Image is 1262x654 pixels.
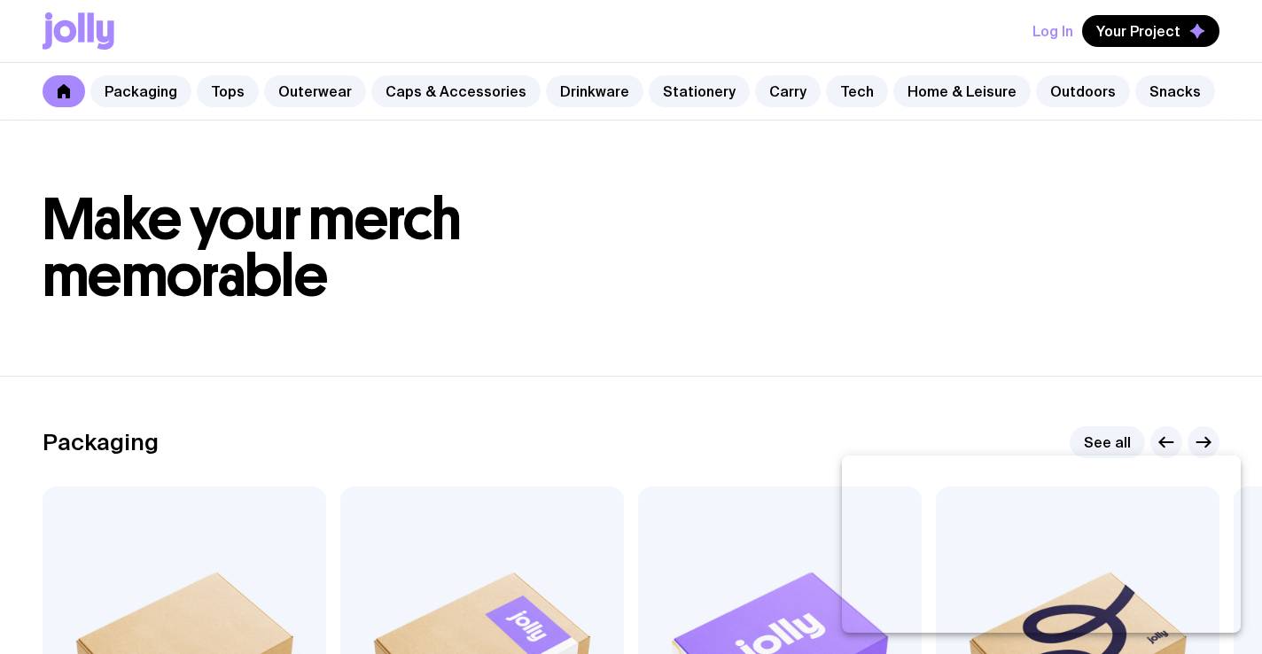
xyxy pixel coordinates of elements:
a: Stationery [649,75,750,107]
h2: Packaging [43,429,159,455]
a: Caps & Accessories [371,75,541,107]
a: Home & Leisure [893,75,1031,107]
span: Your Project [1096,22,1180,40]
a: Tech [826,75,888,107]
button: Your Project [1082,15,1219,47]
a: See all [1070,426,1145,458]
a: Drinkware [546,75,643,107]
a: Packaging [90,75,191,107]
a: Carry [755,75,821,107]
a: Tops [197,75,259,107]
a: Outdoors [1036,75,1130,107]
span: Make your merch memorable [43,184,462,311]
a: Outerwear [264,75,366,107]
a: Snacks [1135,75,1215,107]
button: Log In [1032,15,1073,47]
